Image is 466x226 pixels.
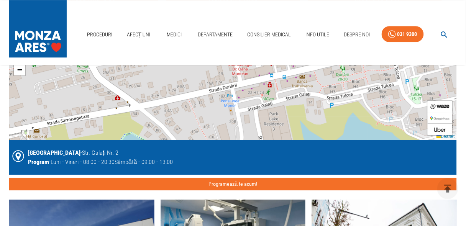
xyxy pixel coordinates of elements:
button: Programează-te acum! [9,178,457,190]
a: Zoom out [14,64,25,75]
span: Program [28,158,49,165]
button: delete [437,178,458,199]
div: - Str. Galați Nr. 2 [28,148,173,157]
span: [GEOGRAPHIC_DATA] [28,149,80,156]
img: Google Maps Directions [430,116,450,120]
a: Proceduri [84,27,115,43]
img: Waze Directions [430,104,450,109]
a: Despre Noi [341,27,373,43]
a: 031 9300 [382,26,424,43]
a: Consilier Medical [244,27,294,43]
div: 031 9300 [397,29,417,39]
div: - Luni - Vineri - 08:00 - 20:30 Sâmbătă - 09:00 - 13:00 [28,157,173,167]
span: − [17,65,22,74]
a: Info Utile [303,27,333,43]
a: Afecțiuni [124,27,154,43]
a: Leaflet [436,134,455,139]
img: Call an Uber [434,128,446,132]
a: Medici [162,27,186,43]
a: Departamente [195,27,236,43]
